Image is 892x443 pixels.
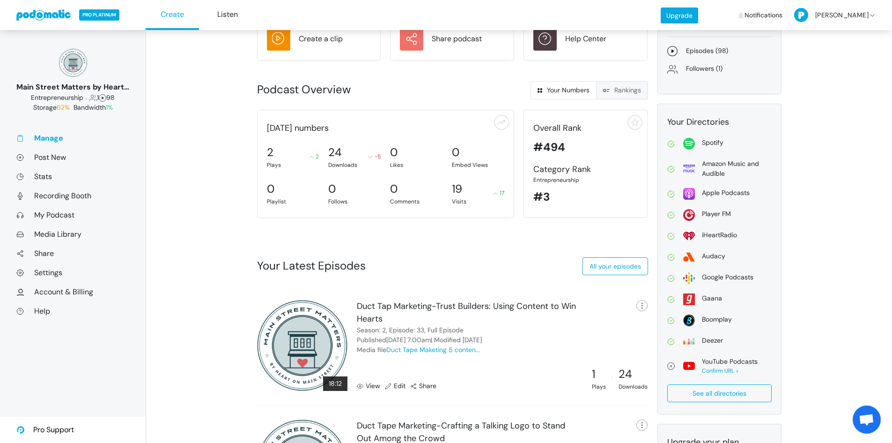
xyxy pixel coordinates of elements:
a: Spotify [667,138,772,150]
time: September 4, 2025 7:00am [386,336,431,344]
a: Followers (1) [667,64,772,74]
a: Your Numbers [531,81,597,99]
div: 2 [310,152,319,161]
div: 0 [452,144,459,161]
div: Overall Rank [533,122,638,135]
a: [PERSON_NAME] [794,1,876,29]
a: Create [146,0,199,30]
span: Storage [33,103,72,112]
a: Amazon Music and Audible [667,159,772,179]
img: apple-26106266178e1f815f76c7066005aa6211188c2910869e7447b8cdd3a6512788.svg [683,188,695,200]
span: Followers [89,93,97,102]
div: Playlist [267,197,319,206]
img: amazon-69639c57110a651e716f65801135d36e6b1b779905beb0b1c95e1d99d62ebab9.svg [683,163,695,174]
div: Likes [390,161,442,169]
img: player_fm-2f731f33b7a5920876a6a59fec1291611fade0905d687326e1933154b96d4679.svg [683,209,695,221]
a: See all directories [667,384,772,402]
div: Main Street Matters by Heart on [GEOGRAPHIC_DATA] [16,82,129,93]
a: Share [410,381,436,391]
img: 150x150_17130234.png [59,49,87,77]
div: Your Directories [667,116,772,128]
a: Boomplay [667,315,772,326]
div: Category Rank [533,163,638,176]
div: Apple Podcasts [702,188,750,198]
a: Help [16,306,129,316]
div: Visits [452,197,504,206]
img: deezer-17854ec532559b166877d7d89d3279c345eec2f597ff2478aebf0db0746bb0cd.svg [683,336,695,347]
div: Audacy [702,251,725,261]
a: Gaana [667,293,772,305]
div: -5 [369,152,381,161]
span: Business: Entrepreneurship [31,93,83,102]
a: Manage [16,133,129,143]
div: Season: 2, Episode: 33, Full Episode [357,325,464,335]
img: 300x300_17130234.png [257,300,348,391]
div: Downloads [619,383,648,391]
a: Help Center [533,27,638,51]
a: Player FM [667,209,772,221]
div: 0 [390,180,398,197]
div: Confirm URL > [702,367,758,375]
a: Upgrade [661,8,698,23]
span: Episodes [99,93,106,102]
a: YouTube Podcasts Confirm URL > [667,357,772,375]
div: Google Podcasts [702,272,753,282]
a: Create a clip [267,27,371,51]
a: All your episodes [582,257,648,275]
span: 62% [57,103,70,112]
div: Create a clip [299,33,343,45]
img: i_heart_radio-0fea502c98f50158959bea423c94b18391c60ffcc3494be34c3ccd60b54f1ade.svg [683,230,695,242]
img: spotify-814d7a4412f2fa8a87278c8d4c03771221523d6a641bdc26ea993aaf80ac4ffe.svg [683,138,695,150]
div: Embed Views [452,161,504,169]
div: Deezer [702,336,723,345]
a: Open chat [853,405,881,434]
img: P-50-ab8a3cff1f42e3edaa744736fdbd136011fc75d0d07c0e6946c3d5a70d29199b.png [794,8,808,22]
img: google-2dbf3626bd965f54f93204bbf7eeb1470465527e396fa5b4ad72d911f40d0c40.svg [683,272,695,284]
div: 0 [390,144,398,161]
div: Amazon Music and Audible [702,159,772,179]
div: Downloads [328,161,381,169]
a: My Podcast [16,210,129,220]
a: iHeartRadio [667,230,772,242]
div: #3 [533,188,638,205]
div: 24 [619,366,648,383]
div: Entrepreneurship [533,176,638,184]
a: Audacy [667,251,772,263]
span: Notifications [745,1,782,29]
div: #494 [533,139,638,156]
a: Episodes (98) [667,46,772,56]
span: 1% [106,103,113,112]
a: View [357,381,380,391]
div: 0 [267,180,274,197]
a: Rankings [596,81,648,99]
div: 2 [267,144,273,161]
div: Your Latest Episodes [257,257,366,274]
a: Settings [16,268,129,278]
span: PRO PLATINUM [79,9,119,21]
a: Post New [16,152,129,162]
img: audacy-5d0199fadc8dc77acc7c395e9e27ef384d0cbdead77bf92d3603ebf283057071.svg [683,251,695,263]
div: Gaana [702,293,722,303]
div: Boomplay [702,315,732,324]
div: Plays [592,383,606,391]
a: Media Library [16,229,129,239]
a: Stats [16,172,129,181]
div: 18:12 [323,376,347,391]
div: Help Center [565,33,606,45]
div: Comments [390,197,442,206]
img: youtube-a762549b032a4d8d7c7d8c7d6f94e90d57091a29b762dad7ef63acd86806a854.svg [683,360,695,372]
div: Published | Modified [DATE] [357,335,482,345]
div: [DATE] numbers [262,122,509,135]
div: Player FM [702,209,731,219]
div: Podcast Overview [257,81,448,98]
span: Bandwidth [74,103,113,112]
div: 1 [592,366,606,383]
div: Duct Tap Marketing-Trust Builders: Using Content to Win Hearts [357,300,581,325]
img: boomplay-2b96be17c781bb6067f62690a2aa74937c828758cf5668dffdf1db111eff7552.svg [683,315,695,326]
a: Edit [385,381,405,391]
div: Media file [357,345,480,355]
a: Google Podcasts [667,272,772,284]
a: Duct Tape Maketing 5 conten... [386,345,480,354]
a: Share [16,248,129,258]
div: 19 [452,180,462,197]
